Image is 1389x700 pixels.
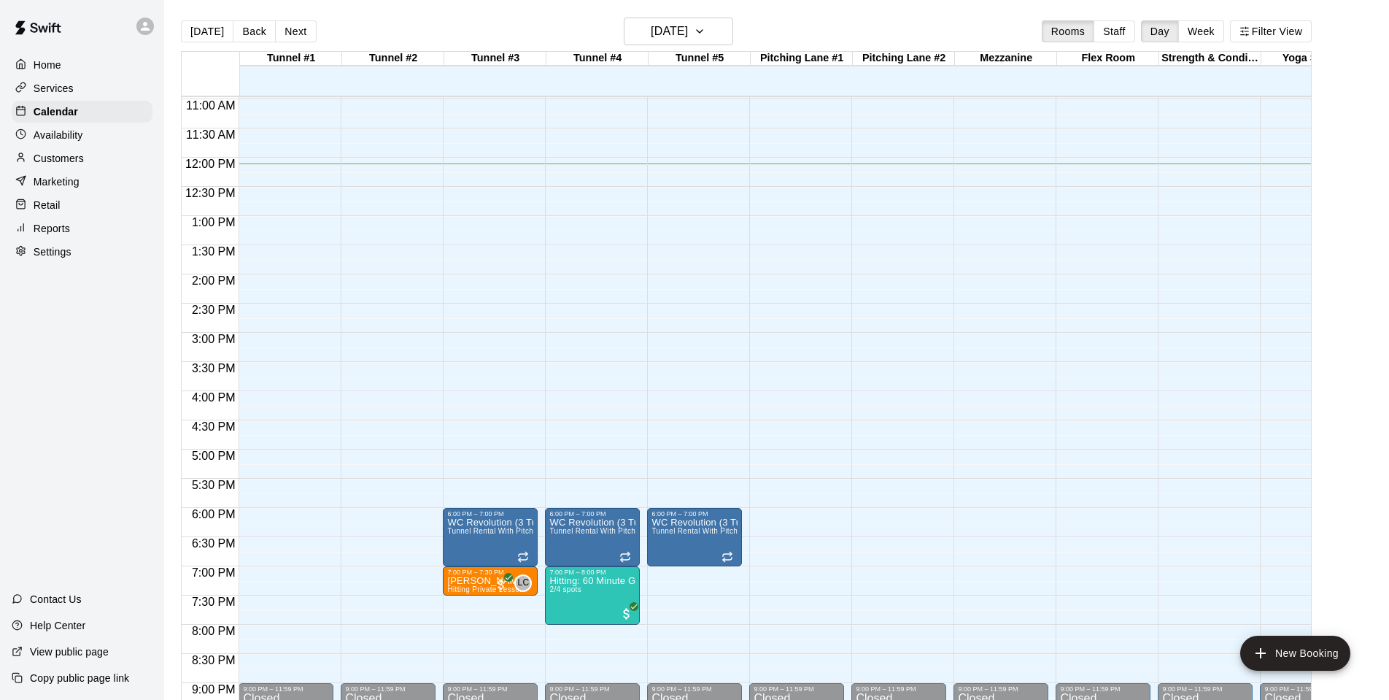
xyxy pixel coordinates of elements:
button: Day [1141,20,1179,42]
span: 12:00 PM [182,158,239,170]
div: 6:00 PM – 7:00 PM: WC Revolution (3 Tunnels - 1 Machine) [443,508,538,566]
button: Filter View [1230,20,1312,42]
div: 9:00 PM – 11:59 PM [243,685,329,693]
div: Tunnel #1 [240,52,342,66]
span: 6:30 PM [188,537,239,550]
span: 2/4 spots filled [549,585,581,593]
span: 2:00 PM [188,274,239,287]
span: 4:00 PM [188,391,239,404]
span: 3:30 PM [188,362,239,374]
span: 7:30 PM [188,596,239,608]
div: 7:00 PM – 7:30 PM [447,569,533,576]
button: Week [1178,20,1224,42]
span: LC [517,576,529,591]
div: Luke Cantwell [514,574,532,592]
div: 9:00 PM – 11:59 PM [958,685,1044,693]
div: 7:00 PM – 8:00 PM: Hitting: 60 Minute Group (9U-12U) [545,566,640,625]
p: Services [34,81,74,96]
p: Copy public page link [30,671,129,685]
p: Help Center [30,618,85,633]
span: 4:30 PM [188,420,239,433]
span: Tunnel Rental With Pitching Machine [447,527,575,535]
div: Strength & Conditioning [1159,52,1261,66]
div: 9:00 PM – 11:59 PM [1060,685,1146,693]
span: Hitting Private Lesson [447,585,524,593]
span: 1:00 PM [188,216,239,228]
p: Marketing [34,174,80,189]
p: Customers [34,151,84,166]
div: 6:00 PM – 7:00 PM: WC Revolution (3 Tunnels - 1 Machine) [545,508,640,566]
div: Tunnel #2 [342,52,444,66]
div: Yoga Studio [1261,52,1363,66]
span: 8:30 PM [188,654,239,666]
a: Services [12,77,152,99]
h6: [DATE] [651,21,688,42]
span: Recurring event [619,551,631,563]
span: 6:00 PM [188,508,239,520]
div: 9:00 PM – 11:59 PM [549,685,635,693]
a: Marketing [12,171,152,193]
span: All customers have paid [619,607,634,621]
span: Tunnel Rental With Pitching Machine [651,527,779,535]
a: Customers [12,147,152,169]
div: Mezzanine [955,52,1057,66]
button: [DATE] [181,20,233,42]
div: 7:00 PM – 7:30 PM: Ben Morris [443,566,538,596]
p: Home [34,58,61,72]
span: Recurring event [721,551,733,563]
span: 5:00 PM [188,450,239,462]
div: Flex Room [1057,52,1159,66]
div: 7:00 PM – 8:00 PM [549,569,635,576]
a: Availability [12,124,152,146]
div: 6:00 PM – 7:00 PM [549,510,635,518]
button: Next [275,20,316,42]
div: 6:00 PM – 7:00 PM [447,510,533,518]
span: 11:00 AM [182,99,239,112]
a: Retail [12,194,152,216]
div: 9:00 PM – 11:59 PM [651,685,738,693]
a: Reports [12,218,152,239]
div: 6:00 PM – 7:00 PM [651,510,738,518]
button: add [1240,636,1350,671]
span: 8:00 PM [188,625,239,637]
div: Pitching Lane #2 [853,52,955,66]
p: Calendar [34,104,78,119]
span: 3:00 PM [188,333,239,345]
p: View public page [30,645,109,659]
div: Tunnel #5 [649,52,751,66]
span: 12:30 PM [182,187,239,199]
button: [DATE] [624,18,733,45]
a: Calendar [12,101,152,123]
div: 9:00 PM – 11:59 PM [1162,685,1248,693]
span: 11:30 AM [182,128,239,141]
p: Contact Us [30,592,82,607]
a: Home [12,54,152,76]
div: 6:00 PM – 7:00 PM: WC Revolution (3 Tunnels - 1 Machine) [647,508,742,566]
p: Availability [34,128,83,142]
div: Settings [12,241,152,263]
span: 9:00 PM [188,683,239,696]
span: Recurring event [517,551,529,563]
span: 7:00 PM [188,566,239,579]
div: Tunnel #3 [444,52,546,66]
button: Staff [1094,20,1135,42]
button: Rooms [1042,20,1094,42]
span: Tunnel Rental With Pitching Machine [549,527,677,535]
p: Settings [34,245,71,259]
span: 2:30 PM [188,304,239,316]
div: 9:00 PM – 11:59 PM [856,685,942,693]
p: Reports [34,221,70,236]
div: 9:00 PM – 11:59 PM [345,685,431,693]
div: Tunnel #4 [546,52,649,66]
span: All customers have paid [494,577,508,592]
div: 9:00 PM – 11:59 PM [754,685,840,693]
span: 5:30 PM [188,479,239,491]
